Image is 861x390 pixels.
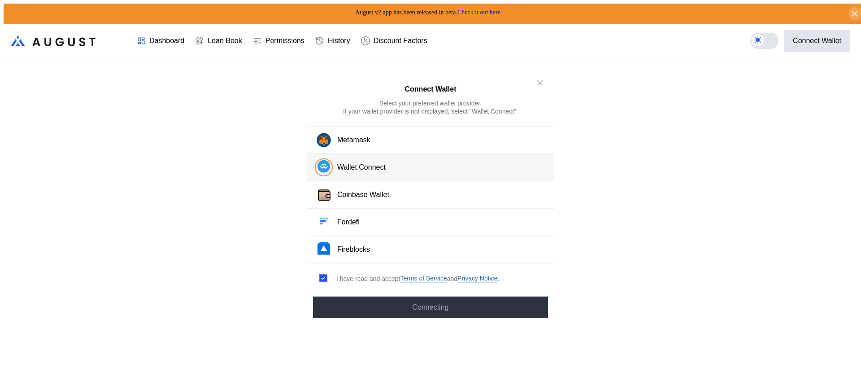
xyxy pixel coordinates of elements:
[336,274,499,283] div: I have read and accept .
[793,37,841,45] div: Connect Wallet
[337,218,360,227] div: Fordefi
[374,37,427,45] div: Discount Factors
[317,242,330,255] img: Fireblocks
[149,37,184,45] div: Dashboard
[328,37,350,45] div: History
[337,163,386,172] div: Wallet Connect
[337,190,389,200] div: Coinbase Wallet
[208,37,242,45] div: Loan Book
[307,154,554,181] button: Wallet Connect
[457,9,500,16] a: Check it out here
[337,245,370,254] div: Fireblocks
[400,274,447,283] a: Terms of Service
[307,236,554,263] button: FireblocksFireblocks
[265,37,304,45] div: Permissions
[379,99,482,107] div: Select your preferred wallet provider.
[313,297,548,318] button: Connecting
[533,75,547,90] button: close modal
[307,181,554,209] button: Coinbase WalletCoinbase Wallet
[457,274,497,283] a: Privacy Notice
[307,209,554,236] button: FordefiFordefi
[343,107,518,115] div: If your wallet provider is not displayed, select "Wallet Connect".
[307,126,554,154] button: Metamask
[317,215,330,228] img: Fordefi
[447,275,457,283] span: and
[355,9,500,16] span: August v2 app has been released in beta.
[337,136,370,145] div: Metamask
[405,85,457,93] h2: Connect Wallet
[317,188,332,203] img: Coinbase Wallet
